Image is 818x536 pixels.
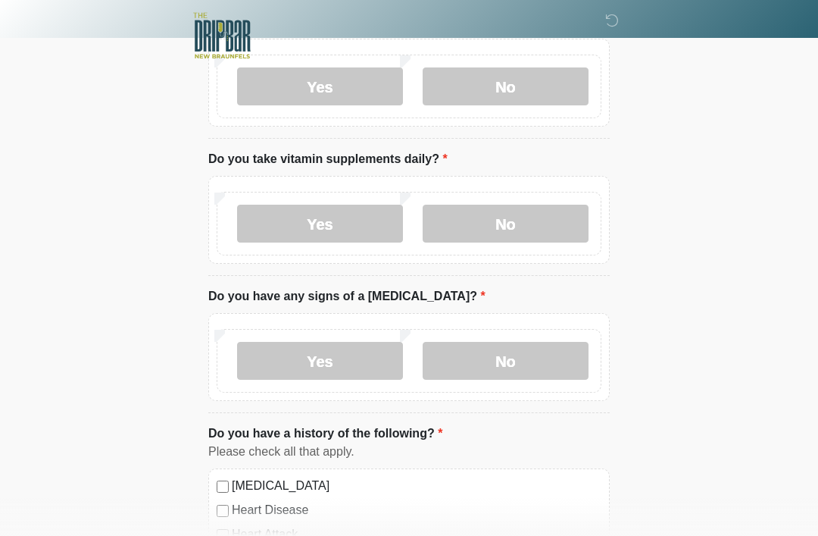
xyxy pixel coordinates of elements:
input: [MEDICAL_DATA] [217,481,229,493]
img: The DRIPBaR - New Braunfels Logo [193,11,251,61]
input: Heart Disease [217,505,229,517]
label: Yes [237,342,403,380]
label: Heart Disease [232,501,601,519]
label: [MEDICAL_DATA] [232,477,601,495]
div: Please check all that apply. [208,443,610,461]
label: No [423,342,589,380]
label: Yes [237,205,403,243]
label: No [423,205,589,243]
label: Yes [237,67,403,105]
label: Do you have a history of the following? [208,425,442,443]
label: No [423,67,589,105]
label: Do you have any signs of a [MEDICAL_DATA]? [208,287,485,306]
label: Do you take vitamin supplements daily? [208,150,448,168]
